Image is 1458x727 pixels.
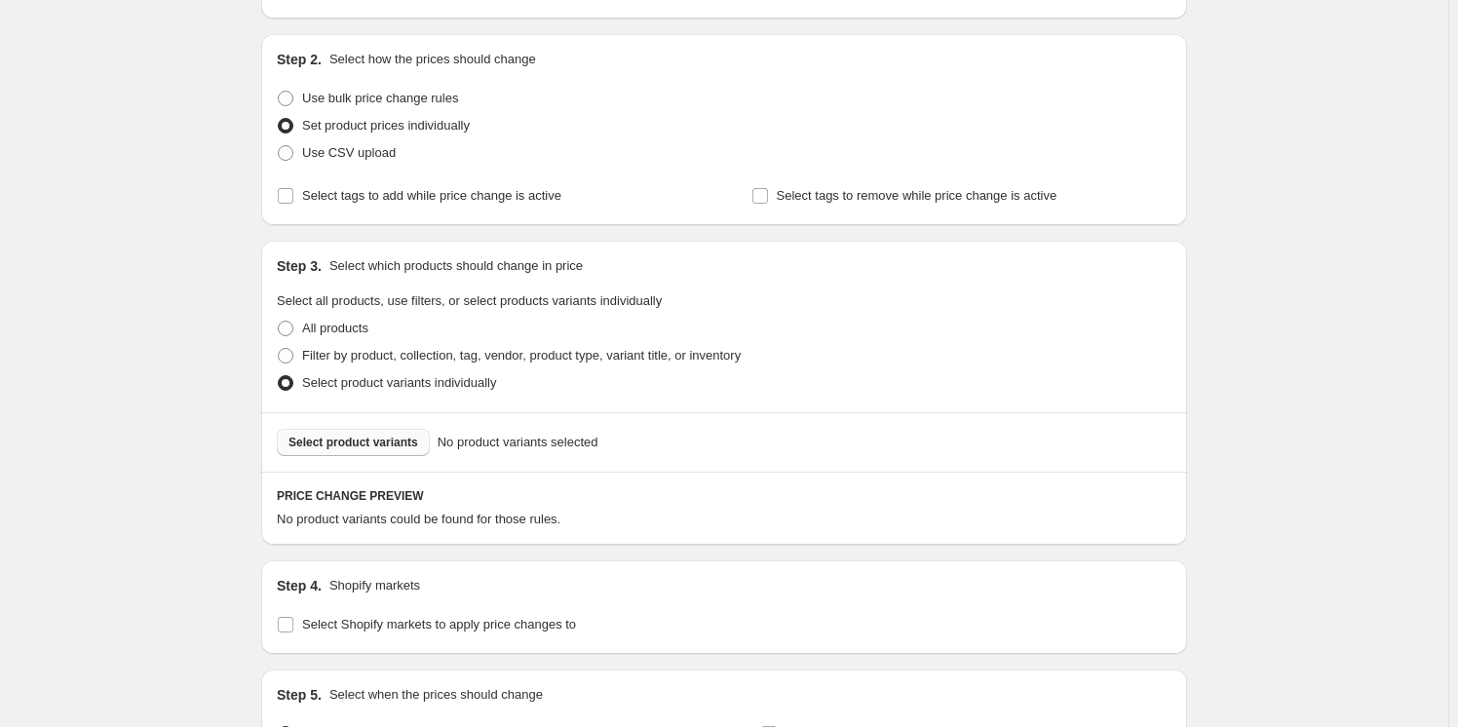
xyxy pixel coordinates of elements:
span: Select Shopify markets to apply price changes to [302,617,576,631]
span: Select tags to remove while price change is active [777,188,1057,203]
span: Select product variants [288,435,418,450]
span: Set product prices individually [302,118,470,133]
span: Use bulk price change rules [302,91,458,105]
p: Select which products should change in price [329,256,583,276]
span: No product variants selected [438,433,598,452]
span: Filter by product, collection, tag, vendor, product type, variant title, or inventory [302,348,741,363]
h2: Step 2. [277,50,322,69]
p: Select when the prices should change [329,685,543,705]
span: Select tags to add while price change is active [302,188,561,203]
p: Shopify markets [329,576,420,595]
h6: PRICE CHANGE PREVIEW [277,488,1171,504]
span: Select all products, use filters, or select products variants individually [277,293,662,308]
h2: Step 4. [277,576,322,595]
p: Select how the prices should change [329,50,536,69]
h2: Step 5. [277,685,322,705]
h2: Step 3. [277,256,322,276]
span: Use CSV upload [302,145,396,160]
span: Select product variants individually [302,375,496,390]
button: Select product variants [277,429,430,456]
span: All products [302,321,368,335]
span: No product variants could be found for those rules. [277,512,560,526]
